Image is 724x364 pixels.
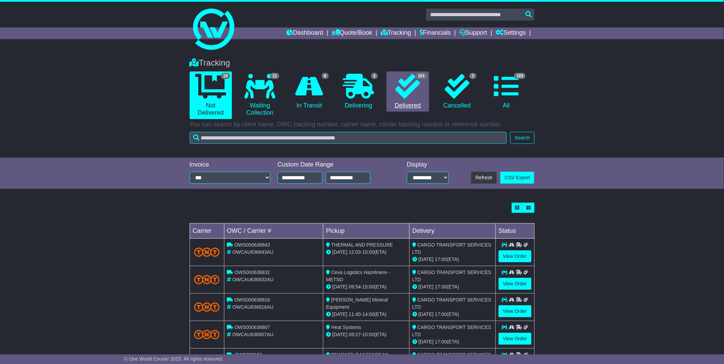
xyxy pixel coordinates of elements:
[322,73,329,79] span: 6
[278,161,388,169] div: Custom Date Range
[419,257,434,262] span: [DATE]
[234,242,270,248] span: OWS000636843
[287,27,323,39] a: Dashboard
[412,256,493,263] div: (ETA)
[499,333,532,345] a: View Order
[510,132,534,144] button: Search
[270,73,279,79] span: 11
[495,224,534,239] td: Status
[288,71,330,112] a: 6 In Transit
[232,304,274,310] span: OWCAU636816AU
[232,249,274,255] span: OWCAU636843AU
[232,332,274,337] span: OWCAU636807AU
[500,172,534,184] a: CSV Export
[323,224,410,239] td: Pickup
[332,284,347,289] span: [DATE]
[419,284,434,289] span: [DATE]
[326,297,388,310] span: [PERSON_NAME] Mineral Equipment
[332,27,372,39] a: Quote/Book
[326,283,406,291] div: - (ETA)
[435,284,447,289] span: 17:00
[407,161,449,169] div: Display
[436,71,478,112] a: 3 Cancelled
[514,73,526,79] span: 183
[412,338,493,345] div: (ETA)
[332,311,347,317] span: [DATE]
[186,58,538,68] div: Tracking
[331,242,393,248] span: THERMAL AND PRESSURE
[469,73,477,79] span: 3
[331,352,389,357] span: BRADKEN BASSENDEAN
[471,172,497,184] button: Refresh
[194,275,220,284] img: TNT_Domestic.png
[499,305,532,317] a: View Order
[194,303,220,312] img: TNT_Domestic.png
[409,224,495,239] td: Delivery
[224,224,323,239] td: OWC / Carrier #
[416,73,427,79] span: 161
[221,73,230,79] span: 19
[435,311,447,317] span: 17:00
[326,311,406,318] div: - (ETA)
[349,332,361,337] span: 09:27
[419,339,434,344] span: [DATE]
[419,311,434,317] span: [DATE]
[387,71,429,112] a: 161 Delivered
[349,284,361,289] span: 09:54
[499,250,532,262] a: View Order
[412,325,491,337] span: CARGO TRANSPORT SERVICES LTD
[234,325,270,330] span: OWS000636807
[420,27,451,39] a: Financials
[326,270,390,282] span: Ceva Logistics Hazelmere - METSO
[499,278,532,290] a: View Order
[349,311,361,317] span: 11:40
[381,27,411,39] a: Tracking
[331,325,361,330] span: Heat Systems
[412,270,491,282] span: CARGO TRANSPORT SERVICES LTD
[234,270,270,275] span: OWS000636832
[496,27,526,39] a: Settings
[412,311,493,318] div: (ETA)
[412,283,493,291] div: (ETA)
[435,339,447,344] span: 17:00
[435,257,447,262] span: 17:00
[194,248,220,257] img: TNT_Domestic.png
[459,27,487,39] a: Support
[124,356,223,362] span: © One World Courier 2025. All rights reserved.
[190,121,535,128] p: You can search by client name, OWC tracking number, carrier name, carrier tracking number or refe...
[485,71,527,112] a: 183 All
[337,71,380,112] a: 2 Delivering
[349,249,361,255] span: 12:03
[412,297,491,310] span: CARGO TRANSPORT SERVICES LTD
[332,332,347,337] span: [DATE]
[363,332,375,337] span: 15:00
[363,284,375,289] span: 15:00
[234,297,270,303] span: OWS000636816
[239,71,281,119] a: 11 Waiting Collection
[190,71,232,119] a: 19 Not Delivered
[326,331,406,338] div: - (ETA)
[326,249,406,256] div: - (ETA)
[234,352,262,357] span: OWC000150
[190,161,271,169] div: Invoice
[332,249,347,255] span: [DATE]
[190,224,224,239] td: Carrier
[371,73,378,79] span: 2
[363,249,375,255] span: 15:00
[363,311,375,317] span: 14:00
[412,242,491,255] span: CARGO TRANSPORT SERVICES LTD
[194,330,220,339] img: TNT_Domestic.png
[232,277,274,282] span: OWCAU636832AU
